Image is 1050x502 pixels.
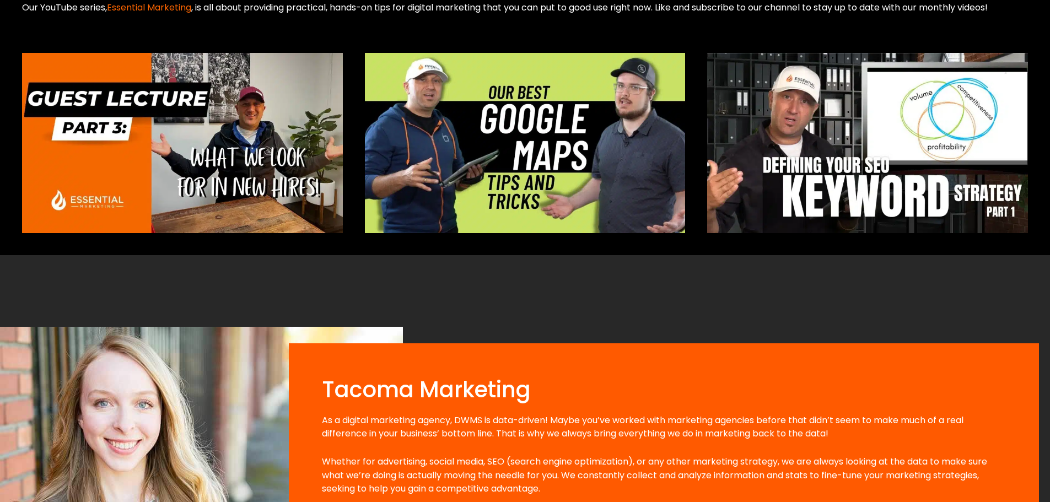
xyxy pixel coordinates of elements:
[22,53,343,233] img: How to Get a Job in Marketing | What We Look For (Pierce College Guest Lecture part 3)
[707,137,1028,147] a: How to Choose the Best Keyword for Your Business | Defining Your SEO Keyword Strategy Part 1
[707,53,1028,233] img: How to Choose the Best Keyword for Your Business | Defining Your SEO Keyword Strategy Part 1
[365,53,686,233] img: How We Use Google Ads to Rank in the Top 3 Google Maps Results | Google Maps Hack
[365,137,686,147] a: How We Use Google Ads to Rank in the Top 3 Google Maps Results | Google Maps Hack
[322,455,1006,496] p: Whether for advertising, social media, SEO (search engine optimization), or any other marketing s...
[107,1,191,14] a: Essential Marketing
[22,137,343,147] a: How to Get a Job in Marketing | What We Look For (Pierce College Guest Lecture part 3)
[322,414,1006,441] p: As a digital marketing agency, DWMS is data-driven! Maybe you’ve worked with marketing agencies b...
[322,374,531,405] span: Tacoma Marketing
